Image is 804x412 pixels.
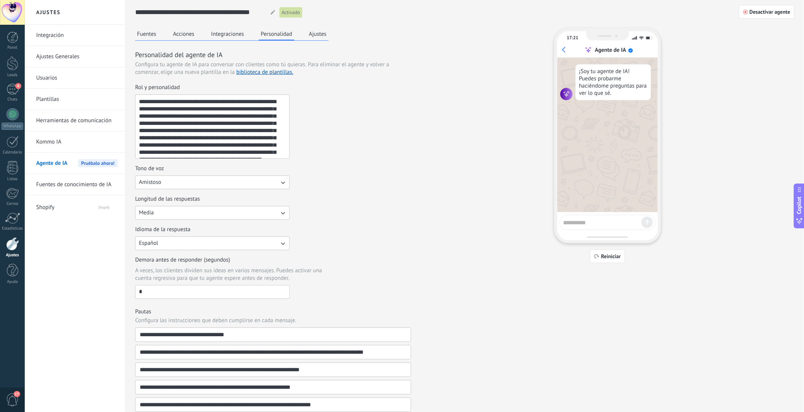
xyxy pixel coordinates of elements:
span: Idioma de la respuesta [135,226,190,233]
span: Tono de voz [135,165,164,172]
a: Fuentes de conocimiento de IA [36,174,118,195]
div: Ayuda [2,279,24,284]
li: Ajustes Generales [25,46,125,67]
a: biblioteca de plantillas. [236,69,294,76]
span: Pruébalo ahora! [78,159,118,167]
a: Ajustes Generales [36,46,118,67]
div: 17:21 [567,35,578,41]
div: Agente de IA [595,46,626,54]
div: Panel [2,45,24,50]
button: Ajustes [307,28,329,40]
div: Leads [2,73,24,78]
span: Shopify [36,197,83,215]
span: Rol y personalidad [135,84,180,91]
span: Configura las instrucciones que deben cumplirse en cada mensaje. [135,317,297,324]
span: Amistoso [139,179,161,186]
div: Chats [2,97,24,102]
button: Personalidad [259,28,294,41]
span: A veces, los clientes dividen sus ideas en varios mensajes. Puedes activar una cuenta regresiva p... [135,267,335,282]
span: Copilot [796,197,803,214]
img: agent icon [560,88,573,100]
span: 4 [15,83,21,89]
li: Agente de IA [25,153,125,174]
div: Correo [2,201,24,206]
span: Configura tu agente de IA para conversar con clientes como tú quieras. [135,61,306,69]
a: Integración [36,25,118,46]
input: Demora antes de responder (segundos)A veces, los clientes dividen sus ideas en varios mensajes. P... [136,286,289,298]
button: Idioma de la respuesta [135,236,290,250]
button: Desactivar agente [739,5,794,19]
li: Herramientas de comunicación [25,110,125,131]
div: Estadísticas [2,226,24,231]
span: Desactivar agente [750,9,790,14]
span: Para eliminar el agente y volver a comenzar, elige una nueva plantilla en la [135,61,389,76]
li: Plantillas [25,89,125,110]
button: Integraciones [209,28,246,40]
button: Acciones [171,28,196,40]
span: Español [139,240,158,247]
li: Fuentes de conocimiento de IA [25,174,125,195]
a: Kommo IA [36,131,118,153]
div: Calendario [2,150,24,155]
li: Kommo IA [25,131,125,153]
a: Agente de IA Pruébalo ahora! [36,153,118,174]
a: Usuarios [36,67,118,89]
div: Ajustes [2,253,24,258]
span: Activado [282,9,300,16]
button: Longitud de las respuestas [135,206,290,220]
textarea: Rol y personalidad [136,95,288,158]
button: Tono de voz [135,176,290,189]
div: Listas [2,177,24,182]
h3: Personalidad del agente de IA [135,50,411,59]
li: Shopify [25,195,125,216]
span: Media [139,209,154,217]
span: Longitud de las respuestas [135,195,200,203]
li: Usuarios [25,67,125,89]
a: Plantillas [36,89,118,110]
div: WhatsApp [2,123,23,130]
button: Fuentes [135,28,158,40]
span: 17 [14,391,20,397]
li: Integración [25,25,125,46]
button: Reiniciar [590,249,625,263]
span: Shopify [84,197,118,215]
a: Shopify Shopify [36,197,118,215]
span: Demora antes de responder (segundos) [135,256,230,264]
span: Agente de IA [36,153,67,174]
a: Herramientas de comunicación [36,110,118,131]
span: Reiniciar [601,254,621,259]
h3: Pautas [135,308,411,315]
div: ¡Soy tu agente de IA! Puedes probarme haciéndome preguntas para ver lo que sé. [576,64,651,100]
